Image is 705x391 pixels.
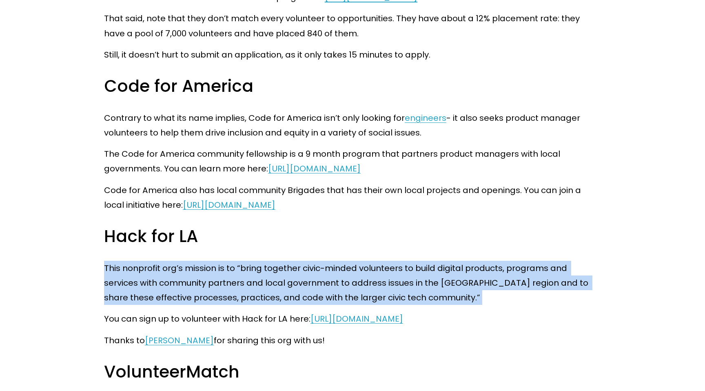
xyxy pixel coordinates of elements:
p: Code for America also has local community Brigades that has their own local projects and openings... [104,183,601,213]
p: That said, note that they don’t match every volunteer to opportunities. They have about a 12% pla... [104,11,601,41]
p: Thanks to for sharing this org with us! [104,333,601,348]
a: engineers [405,112,446,124]
p: The Code for America community fellowship is a 9 month program that partners product managers wit... [104,147,601,176]
p: Still, it doesn’t hurt to submit an application, as it only takes 15 minutes to apply. [104,47,601,62]
a: [URL][DOMAIN_NAME] [310,313,403,324]
a: [URL][DOMAIN_NAME] [183,199,275,211]
a: [PERSON_NAME] [145,335,214,346]
h3: VolunteerMatch [104,361,601,383]
p: Contrary to what its name implies, Code for America isn’t only looking for - it also seeks produc... [104,111,601,140]
p: This nonprofit org’s mission is to “bring together civic-minded volunteers to build digital produ... [104,261,601,305]
h3: Code for America [104,75,601,97]
p: You can sign up to volunteer with Hack for LA here: [104,311,601,326]
a: [URL][DOMAIN_NAME] [268,163,361,174]
h3: Hack for LA [104,225,601,247]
